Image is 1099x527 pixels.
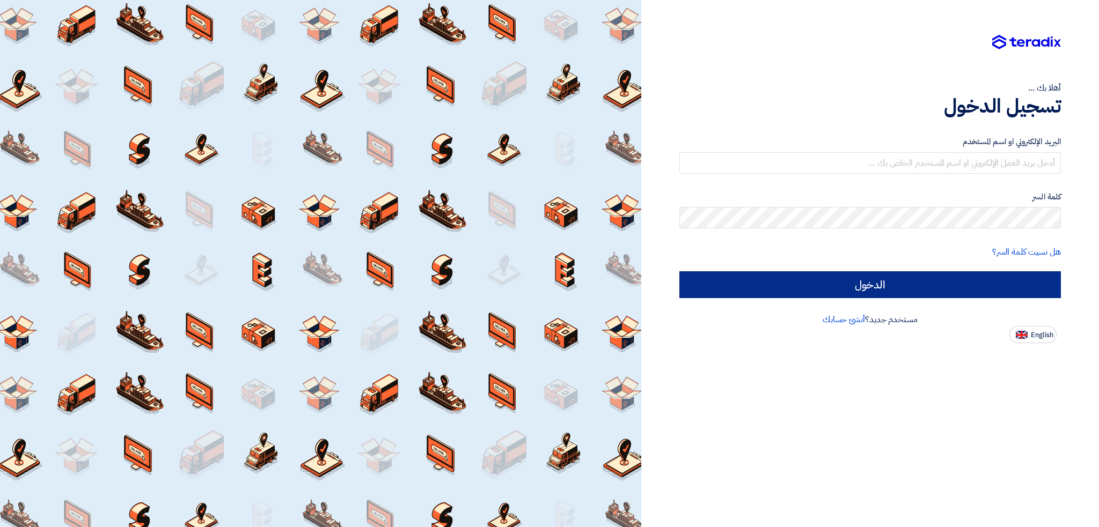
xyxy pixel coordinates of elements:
[1031,331,1053,339] span: English
[1009,326,1057,343] button: English
[679,94,1061,118] h1: تسجيل الدخول
[679,81,1061,94] div: أهلا بك ...
[679,152,1061,174] input: أدخل بريد العمل الإلكتروني او اسم المستخدم الخاص بك ...
[679,271,1061,298] input: الدخول
[1016,331,1028,339] img: en-US.png
[992,35,1061,50] img: Teradix logo
[679,191,1061,203] label: كلمة السر
[679,313,1061,326] div: مستخدم جديد؟
[823,313,865,326] a: أنشئ حسابك
[992,246,1061,258] a: هل نسيت كلمة السر؟
[679,136,1061,148] label: البريد الإلكتروني او اسم المستخدم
